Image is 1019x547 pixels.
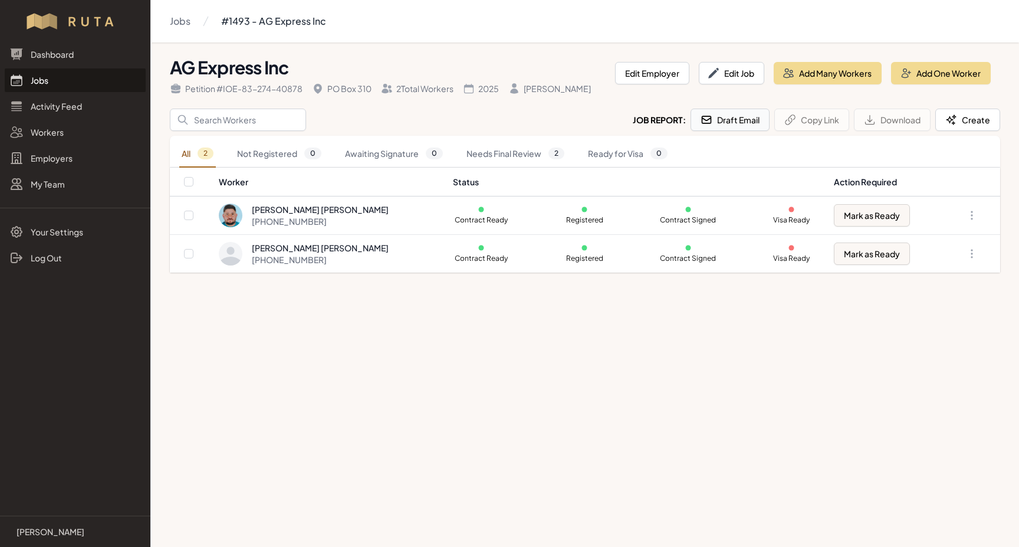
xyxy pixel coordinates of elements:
nav: Breadcrumb [170,9,326,33]
button: Mark as Ready [834,243,910,265]
p: Contract Ready [453,254,509,263]
a: All [179,140,216,168]
p: [PERSON_NAME] [17,526,84,538]
div: [PHONE_NUMBER] [252,254,389,266]
a: [PERSON_NAME] [9,526,141,538]
a: Workers [5,120,146,144]
a: My Team [5,172,146,196]
button: Add Many Workers [774,62,882,84]
a: Jobs [5,68,146,92]
span: 0 [426,148,443,159]
button: Create [935,109,1000,131]
div: [PERSON_NAME] [508,83,591,94]
p: Contract Ready [453,215,509,225]
button: Download [854,109,931,131]
div: [PERSON_NAME] [PERSON_NAME] [252,204,389,215]
span: 0 [304,148,321,159]
button: Draft Email [691,109,770,131]
a: Log Out [5,246,146,270]
p: Registered [556,215,613,225]
a: Needs Final Review [464,140,567,168]
div: PO Box 310 [312,83,372,94]
a: Dashboard [5,42,146,66]
h1: AG Express Inc [170,57,606,78]
th: Status [446,168,827,196]
a: Activity Feed [5,94,146,118]
button: Edit Employer [615,62,689,84]
div: [PHONE_NUMBER] [252,215,389,227]
button: Copy Link [774,109,849,131]
a: Employers [5,146,146,170]
th: Action Required [827,168,942,196]
button: Mark as Ready [834,204,910,227]
a: Awaiting Signature [343,140,445,168]
span: 2 [548,148,564,159]
p: Contract Signed [660,215,716,225]
a: Jobs [170,9,190,33]
p: Visa Ready [763,215,820,225]
a: #1493 - AG Express Inc [221,9,326,33]
span: 0 [650,148,668,159]
a: Ready for Visa [586,140,670,168]
div: Worker [219,176,439,188]
span: 2 [198,148,213,159]
div: [PERSON_NAME] [PERSON_NAME] [252,242,389,254]
button: Add One Worker [891,62,991,84]
h2: Job Report: [633,114,686,126]
button: Edit Job [699,62,764,84]
a: Not Registered [235,140,324,168]
div: 2025 [463,83,499,94]
input: Search Workers [170,109,306,131]
p: Visa Ready [763,254,820,263]
nav: Tabs [170,140,1000,168]
a: Your Settings [5,220,146,244]
img: Workflow [25,12,126,31]
div: Petition # IOE-83-274-40878 [170,83,303,94]
p: Registered [556,254,613,263]
div: 2 Total Workers [381,83,453,94]
p: Contract Signed [660,254,716,263]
